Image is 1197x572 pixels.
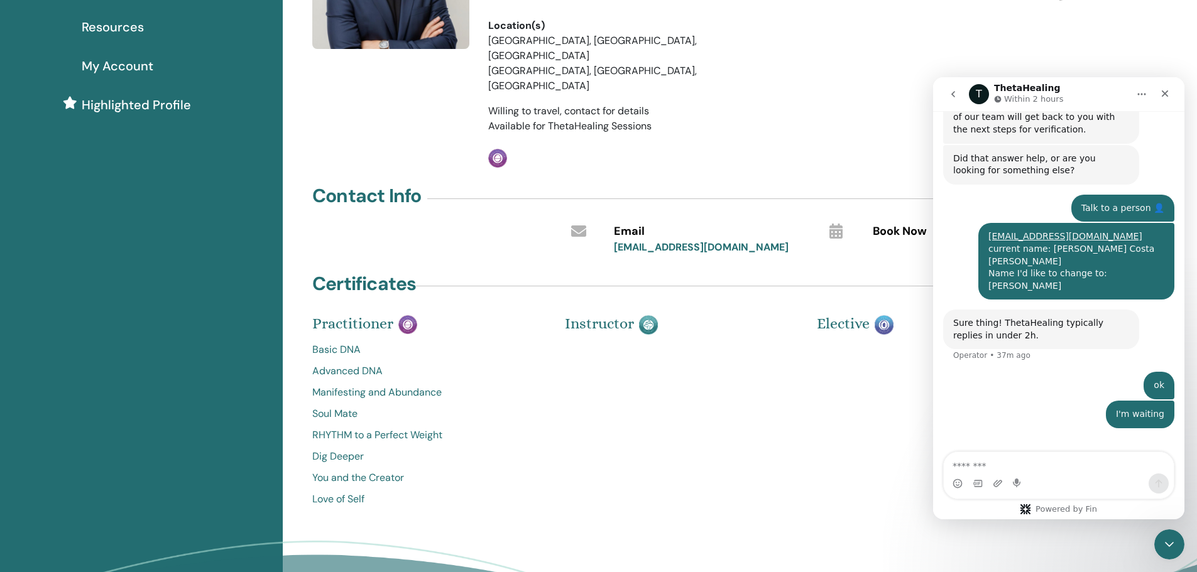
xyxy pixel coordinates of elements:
[312,364,546,379] a: Advanced DNA
[82,95,191,114] span: Highlighted Profile
[312,492,546,507] a: Love of Self
[312,406,546,421] a: Soul Mate
[488,63,719,94] li: [GEOGRAPHIC_DATA], [GEOGRAPHIC_DATA], [GEOGRAPHIC_DATA]
[933,77,1184,519] iframe: Intercom live chat
[312,449,546,464] a: Dig Deeper
[312,470,546,485] a: You and the Creator
[614,240,789,254] a: [EMAIL_ADDRESS][DOMAIN_NAME]
[1154,529,1184,559] iframe: Intercom live chat
[817,315,870,332] span: Elective
[312,315,393,332] span: Practitioner
[82,57,153,75] span: My Account
[312,185,421,207] h4: Contact Info
[488,104,649,117] span: Willing to travel, contact for details
[488,33,719,63] li: [GEOGRAPHIC_DATA], [GEOGRAPHIC_DATA], [GEOGRAPHIC_DATA]
[488,119,652,132] span: Available for ThetaHealing Sessions
[488,18,545,33] span: Location(s)
[312,342,546,357] a: Basic DNA
[82,18,144,36] span: Resources
[614,224,645,240] span: Email
[312,385,546,400] a: Manifesting and Abundance
[565,315,634,332] span: Instructor
[312,428,546,443] a: RHYTHM to a Perfect Weight
[312,273,416,295] h4: Certificates
[873,224,927,240] span: Book Now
